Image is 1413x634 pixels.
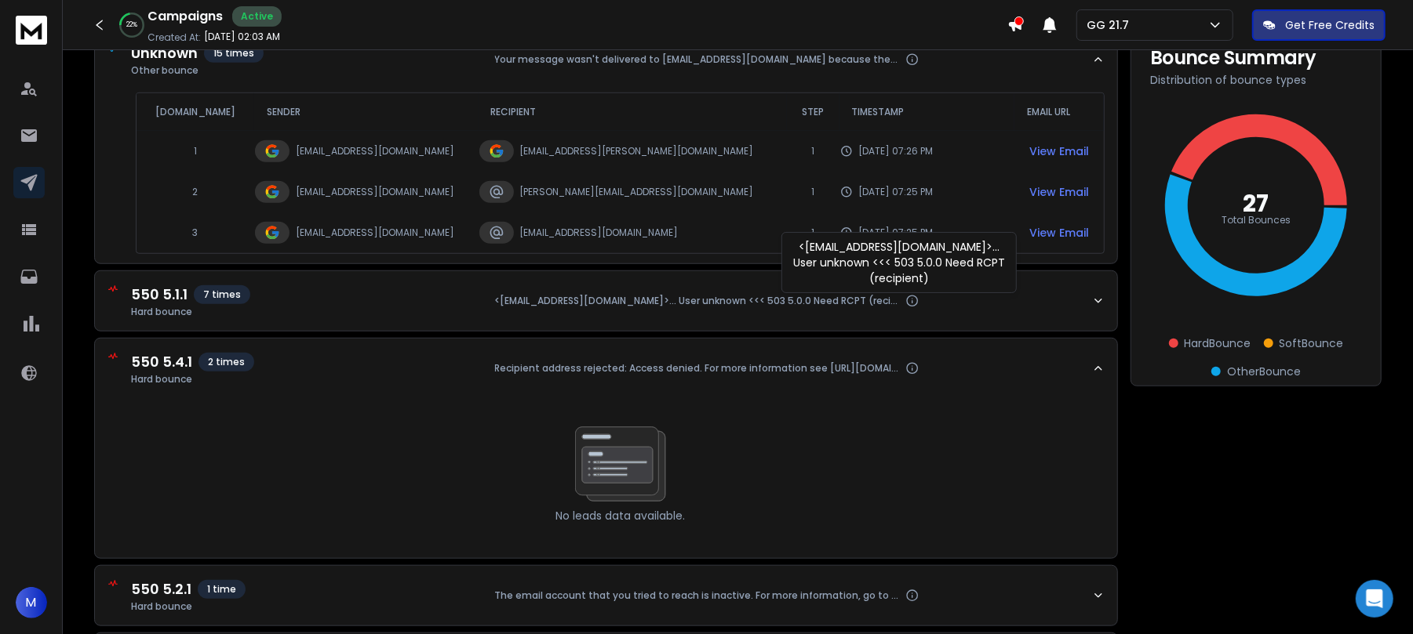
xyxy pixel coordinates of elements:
[95,89,1117,263] div: Unknown15 timesOther bounceYour message wasn't delivered to [EMAIL_ADDRESS][DOMAIN_NAME] because ...
[1222,213,1291,226] text: Total Bounces
[137,172,254,212] td: 2
[95,271,1117,331] button: 550 5.1.17 timesHard bounce<[EMAIL_ADDRESS][DOMAIN_NAME]>... User unknown <<< 503 5.0.0 Need RCPT...
[131,600,246,613] span: Hard bounce
[204,31,280,43] p: [DATE] 02:03 AM
[95,30,1117,89] button: Unknown15 timesOther bounceYour message wasn't delivered to [EMAIL_ADDRESS][DOMAIN_NAME] because ...
[494,53,899,66] span: Your message wasn't delivered to [EMAIL_ADDRESS][DOMAIN_NAME] because the address couldn't be fou...
[296,145,454,158] span: [EMAIL_ADDRESS][DOMAIN_NAME]
[859,145,934,158] span: [DATE] 07:26 PM
[1020,137,1098,165] button: View Email
[296,226,454,239] span: [EMAIL_ADDRESS][DOMAIN_NAME]
[859,226,934,239] span: [DATE] 07:25 PM
[126,20,137,30] p: 22 %
[137,212,254,253] td: 3
[479,93,787,131] th: Recipient
[198,353,254,371] span: 2 times
[787,131,839,172] td: 1
[1280,335,1344,351] span: Soft Bounce
[1020,178,1098,206] button: View Email
[131,351,192,373] span: 550 5.4.1
[859,186,934,198] span: [DATE] 07:25 PM
[494,589,899,602] span: The email account that you tried to reach is inactive. For more information, go to [URL][DOMAIN_N...
[198,580,246,599] span: 1 time
[520,226,679,239] span: [EMAIL_ADDRESS][DOMAIN_NAME]
[1356,580,1393,618] div: Open Intercom Messenger
[137,93,254,131] th: [DOMAIN_NAME]
[787,212,839,253] td: 1
[95,339,1117,398] button: 550 5.4.12 timesHard bounceRecipient address rejected: Access denied. For more information see [U...
[1252,9,1386,41] button: Get Free Credits
[131,64,264,77] span: Other bounce
[147,7,223,26] h1: Campaigns
[16,587,47,618] button: M
[555,508,685,524] span: No leads data available.
[131,578,191,600] span: 550 5.2.1
[1150,49,1362,67] h3: Bounce Summary
[787,93,839,131] th: Step
[204,44,264,63] span: 15 times
[494,362,899,375] span: Recipient address rejected: Access denied. For more information see [URL][DOMAIN_NAME] [[DOMAIN_N...
[296,186,454,198] span: [EMAIL_ADDRESS][DOMAIN_NAME]
[16,16,47,45] img: logo
[254,93,479,131] th: Sender
[1087,17,1135,33] p: GG 21.7
[1150,72,1362,88] p: Distribution of bounce types
[1285,17,1375,33] p: Get Free Credits
[839,93,1014,131] th: Timestamp
[131,284,188,306] span: 550 5.1.1
[232,6,282,27] div: Active
[520,145,754,158] span: [EMAIL_ADDRESS][PERSON_NAME][DOMAIN_NAME]
[131,42,198,64] span: Unknown
[494,295,899,307] span: <[EMAIL_ADDRESS][DOMAIN_NAME]>... User unknown <<< 503 5.0.0 Need RCPT (recipient)
[95,398,1117,558] div: 550 5.4.12 timesHard bounceRecipient address rejected: Access denied. For more information see [U...
[1227,364,1301,379] span: Other Bounce
[781,232,1017,293] div: <[EMAIL_ADDRESS][DOMAIN_NAME]>... User unknown <<< 503 5.0.0 Need RCPT (recipient)
[1014,93,1104,131] th: Email URL
[1020,219,1098,247] button: View Email
[787,172,839,212] td: 1
[147,31,201,44] p: Created At:
[137,131,254,172] td: 1
[131,306,250,318] span: Hard bounce
[194,285,250,304] span: 7 times
[520,186,754,198] span: [PERSON_NAME][EMAIL_ADDRESS][DOMAIN_NAME]
[95,566,1117,625] button: 550 5.2.11 timeHard bounceThe email account that you tried to reach is inactive. For more informa...
[131,373,254,386] span: Hard bounce
[1244,187,1269,220] text: 27
[1185,335,1251,351] span: Hard Bounce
